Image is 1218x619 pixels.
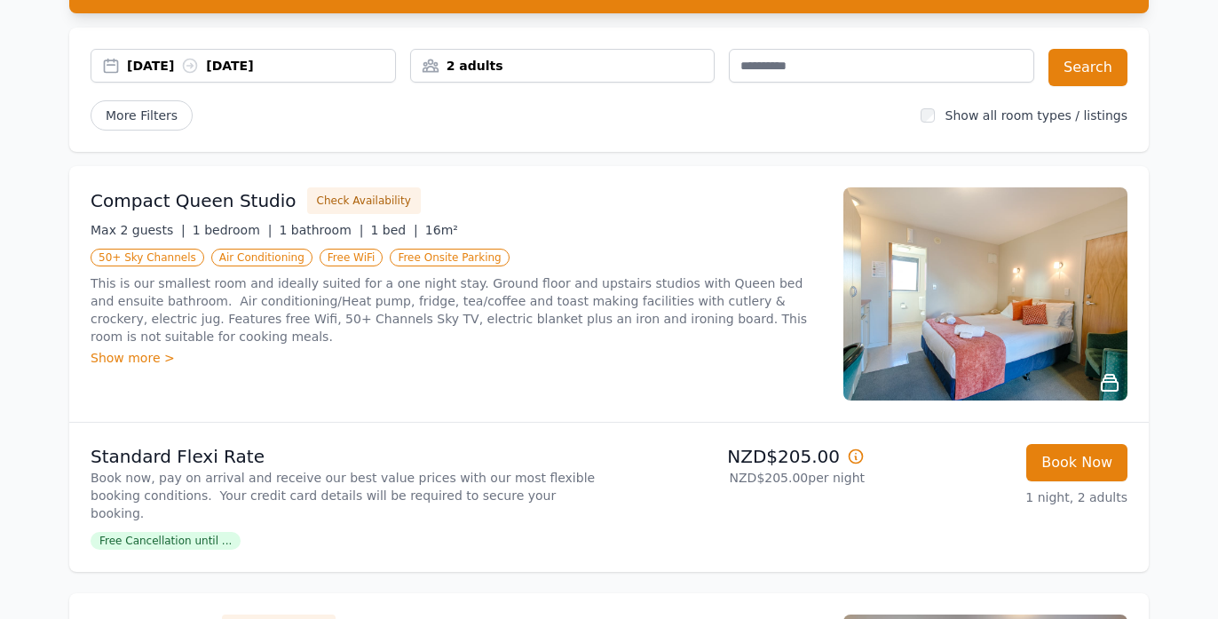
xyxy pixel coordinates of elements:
label: Show all room types / listings [945,108,1127,123]
div: Show more > [91,349,822,367]
span: Free Cancellation until ... [91,532,241,550]
span: 16m² [425,223,458,237]
span: 1 bed | [370,223,417,237]
span: Air Conditioning [211,249,312,266]
span: 1 bathroom | [279,223,363,237]
div: 2 adults [411,57,715,75]
div: [DATE] [DATE] [127,57,395,75]
p: NZD$205.00 per night [616,469,865,487]
button: Book Now [1026,444,1127,481]
span: More Filters [91,100,193,131]
span: Free Onsite Parking [390,249,509,266]
span: 1 bedroom | [193,223,273,237]
span: Max 2 guests | [91,223,186,237]
span: 50+ Sky Channels [91,249,204,266]
p: 1 night, 2 adults [879,488,1127,506]
button: Search [1048,49,1127,86]
p: This is our smallest room and ideally suited for a one night stay. Ground floor and upstairs stud... [91,274,822,345]
span: Free WiFi [320,249,384,266]
p: Book now, pay on arrival and receive our best value prices with our most flexible booking conditi... [91,469,602,522]
p: Standard Flexi Rate [91,444,602,469]
button: Check Availability [307,187,421,214]
p: NZD$205.00 [616,444,865,469]
h3: Compact Queen Studio [91,188,297,213]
